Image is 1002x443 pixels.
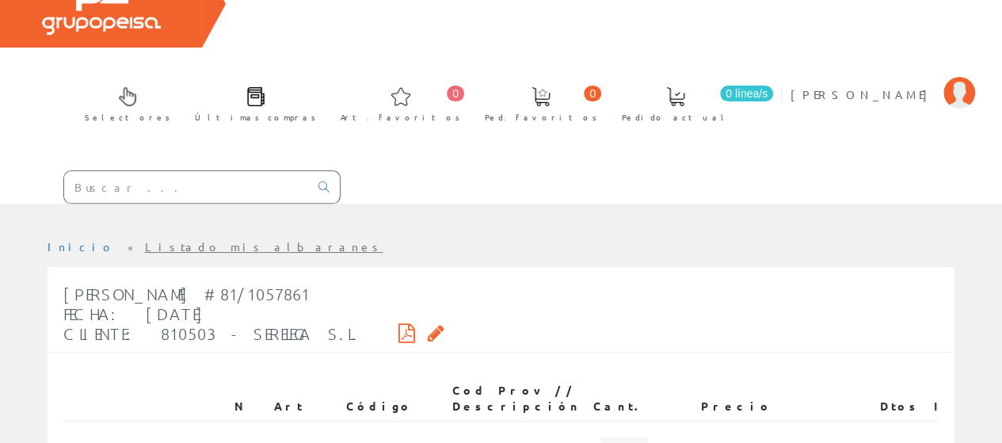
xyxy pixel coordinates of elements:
[447,86,464,101] span: 0
[428,327,444,338] i: Solicitar por email copia firmada
[268,376,340,421] th: Art
[195,109,316,125] span: Últimas compras
[69,74,178,132] a: Selectores
[340,376,446,421] th: Código
[779,376,928,421] th: Dtos
[64,171,309,203] input: Buscar ...
[179,74,324,132] a: Últimas compras
[63,285,360,343] span: [PERSON_NAME] #81/1057861 Fecha: [DATE] Cliente: 810503 - SERELEGA S.L.
[85,109,170,125] span: Selectores
[654,376,779,421] th: Precio
[446,376,587,421] th: Cod Prov // Descripción
[341,109,460,125] span: Art. favoritos
[791,74,975,89] a: [PERSON_NAME]
[791,86,935,102] span: [PERSON_NAME]
[485,109,597,125] span: Ped. favoritos
[622,109,730,125] span: Pedido actual
[720,86,773,101] span: 0 línea/s
[587,376,654,421] th: Cant.
[145,239,383,254] a: Listado mis albaranes
[398,327,415,338] i: Descargar PDF
[228,376,268,421] th: N
[584,86,601,101] span: 0
[48,239,115,254] a: Inicio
